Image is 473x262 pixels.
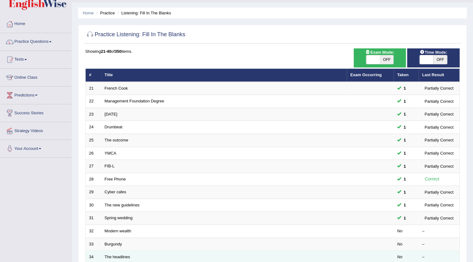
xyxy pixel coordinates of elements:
span: You can still take this question [401,124,408,131]
a: Your Account [0,140,72,156]
span: You can still take this question [401,137,408,143]
a: French Cook [105,86,128,91]
span: You can still take this question [401,189,408,195]
div: Partially Correct [422,137,456,143]
div: – [422,254,456,260]
td: 33 [86,238,101,251]
a: Home [83,11,94,15]
span: You can still take this question [401,176,408,182]
li: Practice [95,10,115,16]
a: Drumbeat [105,125,122,129]
em: No [397,255,402,259]
a: FIB-L [105,164,115,168]
div: Partially Correct [422,111,456,117]
span: You can still take this question [401,150,408,156]
th: # [86,69,101,82]
td: 27 [86,160,101,173]
a: [DATE] [105,112,117,116]
td: 24 [86,121,101,134]
span: You can still take this question [401,85,408,91]
td: 26 [86,147,101,160]
div: Partially Correct [422,215,456,221]
div: Partially Correct [422,98,456,105]
a: The outcome [105,138,128,142]
a: Burgundy [105,242,122,246]
div: Partially Correct [422,163,456,170]
li: Listening: Fill In The Blanks [116,10,171,16]
a: The new guidelines [105,203,140,207]
td: 32 [86,225,101,238]
a: Practice Questions [0,33,72,49]
a: The headlines [105,255,130,259]
div: Show exams occurring in exams [354,48,406,67]
h2: Practice Listening: Fill In The Blanks [85,30,185,39]
a: Management Foundation Degree [105,99,164,103]
a: Tests [0,51,72,67]
span: You can still take this question [401,215,408,221]
em: No [397,229,402,233]
b: 350 [115,49,122,54]
td: 22 [86,95,101,108]
div: Partially Correct [422,150,456,156]
td: 25 [86,134,101,147]
span: OFF [380,55,394,64]
span: Time Mode: [417,49,450,56]
div: – [422,228,456,234]
th: Taken [394,69,419,82]
td: 23 [86,108,101,121]
a: Online Class [0,69,72,84]
a: Exam Occurring [350,72,381,77]
div: Partially Correct [422,124,456,131]
div: – [422,241,456,247]
span: You can still take this question [401,98,408,105]
th: Title [101,69,347,82]
span: You can still take this question [401,111,408,117]
a: Predictions [0,87,72,102]
div: Showing of items. [85,48,460,54]
b: 21-40 [101,49,111,54]
div: Partially Correct [422,202,456,208]
td: 21 [86,82,101,95]
a: Cyber cafes [105,190,126,194]
a: Free Phone [105,177,126,181]
td: 31 [86,212,101,225]
div: Partially Correct [422,85,456,91]
a: Strategy Videos [0,122,72,138]
a: Modern wealth [105,229,131,233]
th: Last Result [419,69,460,82]
em: No [397,242,402,246]
a: Home [0,15,72,31]
a: YMCA [105,151,117,156]
div: Partially Correct [422,189,456,195]
a: Success Stories [0,104,72,120]
span: You can still take this question [401,202,408,208]
td: 30 [86,199,101,212]
td: 28 [86,173,101,186]
span: You can still take this question [401,163,408,170]
a: Spring wedding [105,215,133,220]
span: OFF [433,55,447,64]
span: Exam Mode: [363,49,396,56]
td: 29 [86,186,101,199]
div: Correct [422,175,442,183]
